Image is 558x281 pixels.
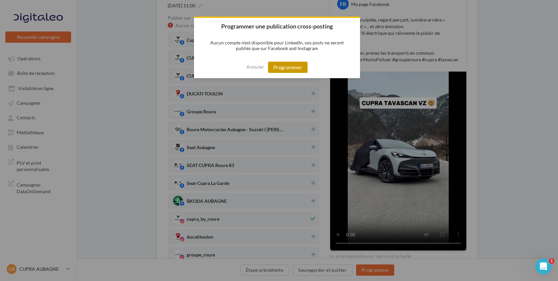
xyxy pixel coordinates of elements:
[246,62,264,72] button: Annuler
[194,34,360,56] p: Aucun compte n’est disponible pour LinkedIn, vos posts ne seront publiés que sur Facebook and Ins...
[194,18,360,34] h2: Programmer une publication cross-posting
[535,258,551,274] iframe: Intercom live chat
[268,62,308,73] button: Programmer
[549,258,554,264] span: 1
